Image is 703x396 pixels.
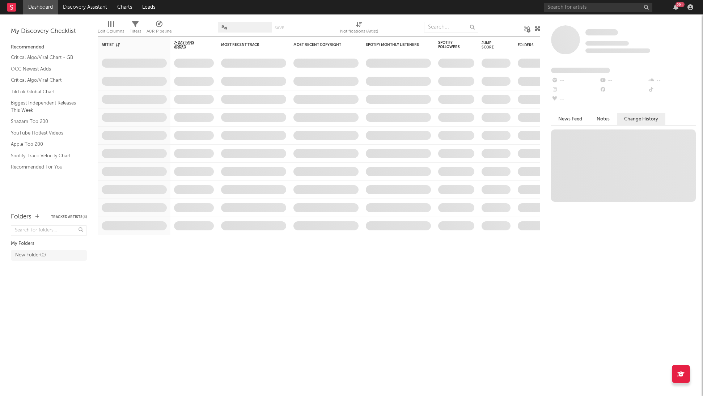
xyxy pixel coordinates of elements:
[11,118,80,125] a: Shazam Top 200
[15,251,46,260] div: New Folder ( 0 )
[130,27,141,36] div: Filters
[340,18,378,39] div: Notifications (Artist)
[482,41,500,50] div: Jump Score
[11,225,87,236] input: Search for folders...
[551,113,589,125] button: News Feed
[11,163,80,171] a: Recommended For You
[551,76,599,85] div: --
[11,43,87,52] div: Recommended
[648,85,696,95] div: --
[11,152,80,160] a: Spotify Track Velocity Chart
[275,26,284,30] button: Save
[617,113,665,125] button: Change History
[599,85,647,95] div: --
[585,41,629,46] span: Tracking Since: [DATE]
[11,65,80,73] a: OCC Newest Adds
[11,88,80,96] a: TikTok Global Chart
[11,213,31,221] div: Folders
[11,99,80,114] a: Biggest Independent Releases This Week
[11,27,87,36] div: My Discovery Checklist
[551,85,599,95] div: --
[147,18,172,39] div: A&R Pipeline
[51,215,87,219] button: Tracked Artists(4)
[221,43,275,47] div: Most Recent Track
[102,43,156,47] div: Artist
[11,76,80,84] a: Critical Algo/Viral Chart
[98,27,124,36] div: Edit Columns
[648,76,696,85] div: --
[11,239,87,248] div: My Folders
[11,250,87,261] a: New Folder(0)
[544,3,652,12] input: Search for artists
[585,48,650,53] span: 0 fans last week
[438,41,463,49] div: Spotify Followers
[130,18,141,39] div: Filters
[551,68,610,73] span: Fans Added by Platform
[147,27,172,36] div: A&R Pipeline
[293,43,348,47] div: Most Recent Copyright
[98,18,124,39] div: Edit Columns
[676,2,685,7] div: 99 +
[366,43,420,47] div: Spotify Monthly Listeners
[518,43,572,47] div: Folders
[673,4,678,10] button: 99+
[340,27,378,36] div: Notifications (Artist)
[11,54,80,61] a: Critical Algo/Viral Chart - GB
[585,29,618,36] a: Some Artist
[551,95,599,104] div: --
[589,113,617,125] button: Notes
[585,29,618,35] span: Some Artist
[424,22,478,33] input: Search...
[11,140,80,148] a: Apple Top 200
[11,129,80,137] a: YouTube Hottest Videos
[599,76,647,85] div: --
[174,41,203,49] span: 7-Day Fans Added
